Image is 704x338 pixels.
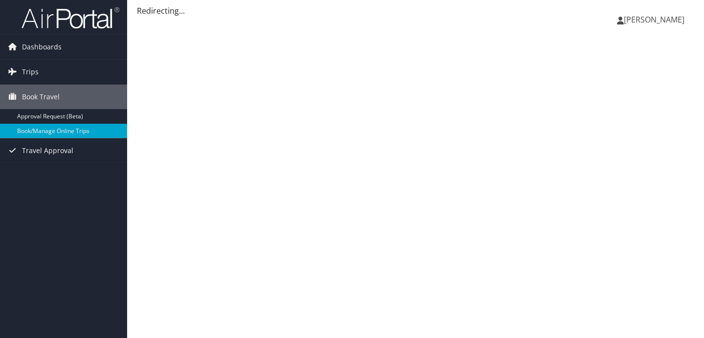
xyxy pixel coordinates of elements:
a: [PERSON_NAME] [617,5,694,34]
span: Trips [22,60,39,84]
div: Redirecting... [137,5,694,17]
span: [PERSON_NAME] [624,14,684,25]
img: airportal-logo.png [22,6,119,29]
span: Travel Approval [22,138,73,163]
span: Dashboards [22,35,62,59]
span: Book Travel [22,85,60,109]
